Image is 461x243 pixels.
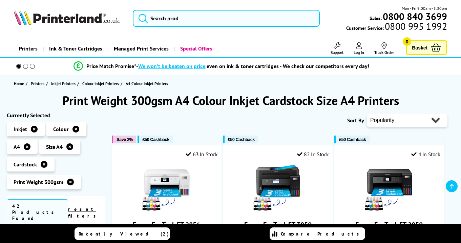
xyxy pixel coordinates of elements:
span: Ink & Toner Cartridges [49,40,102,57]
img: Epson EcoTank ET-2850 [364,163,415,214]
img: Epson EcoTank ET-3850 [252,163,303,214]
div: 4 In Stock [411,151,440,158]
span: A4 [14,143,20,150]
span: 0 [403,37,411,46]
a: Colour Inkjet Printers [82,80,121,87]
span: Log In [354,50,364,55]
div: Currently Selected [7,112,105,119]
a: Inkjet Printers [51,80,77,87]
a: Support [331,42,343,55]
span: Print Weight 300gsm [14,179,63,185]
span: £50 Cashback [142,137,169,142]
span: We won’t be beaten on price, [138,63,207,69]
span: Inkjet Printers [51,80,76,87]
span: Save 2% [117,137,133,142]
div: 82 In Stock [297,151,329,158]
span: 42 Products Found [7,199,68,225]
span: Recently Viewed (2) [79,231,169,237]
span: Colour [53,126,69,133]
a: Home [14,80,26,87]
span: Basket [412,43,427,52]
a: Compare Products [270,227,365,240]
a: Epson EcoTank ET-2850 [364,208,415,215]
span: Support [331,50,343,55]
span: 0800 995 1992 [384,23,447,29]
a: Epson EcoTank ET-2856 [133,220,200,229]
span: Printers [31,80,44,87]
a: 0800 840 3699 [382,13,447,20]
span: Compare Products [281,231,363,237]
div: - even on ink & toner cartridges - We check our competitors every day! [136,63,369,69]
span: Customer Service: [346,23,447,31]
a: Epson EcoTank ET-2856 [141,208,192,215]
a: Log In [354,42,364,55]
h1: Print Weight 300gsm A4 Colour Inkjet Cardstock Size A4 Printers [7,93,454,108]
span: A4 Colour Inkjet Printers [126,81,168,86]
a: Recently Viewed (2) [75,227,170,240]
span: Colour Inkjet Printers [82,80,119,87]
a: Ink & Toner Cartridges [43,40,107,57]
a: Printers [31,80,46,87]
b: 0800 840 3699 [383,10,447,23]
span: £50 Cashback [339,137,366,142]
a: Epson EcoTank ET-3850 [252,208,303,215]
a: Epson EcoTank ET-2850 [355,220,423,229]
button: Save 2% [112,136,136,143]
button: £50 Cashback [223,136,258,143]
button: £50 Cashback [334,136,369,143]
a: reset filters [68,206,100,219]
span: £50 Cashback [228,137,255,142]
a: Track Order [374,42,394,55]
img: Epson EcoTank ET-2856 [141,163,192,214]
li: modal_Promise [3,60,439,72]
span: Price Match Promise* [86,63,136,69]
input: Search prod [133,10,320,27]
a: Printers [14,40,43,57]
span: Cardstock [14,161,37,168]
a: Printerland Logo [14,10,124,26]
button: £50 Cashback [138,136,172,143]
span: Mon - Fri 9:00am - 5:30pm [402,5,447,12]
a: Special Offers [174,40,217,57]
a: Managed Print Services [107,40,174,57]
span: Inkjet [14,126,27,133]
span: Sales: [370,15,382,21]
span: Size A4 [46,143,63,150]
a: Basket 0 [406,40,447,55]
a: Epson EcoTank ET-3850 [244,220,312,229]
span: Sort By: [347,117,365,124]
img: Printerland Logo [14,10,120,25]
div: 63 In Stock [186,151,217,158]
